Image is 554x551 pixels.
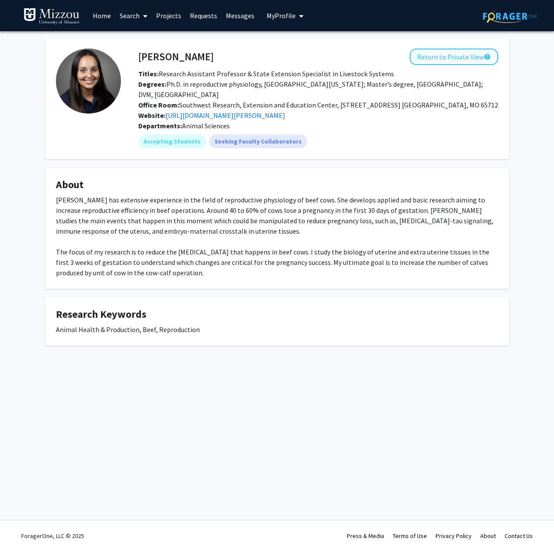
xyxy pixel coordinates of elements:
[56,49,121,114] img: Profile Picture
[182,121,230,130] span: Animal Sciences
[7,512,37,544] iframe: Chat
[23,8,80,25] img: University of Missouri Logo
[56,195,498,278] div: [PERSON_NAME] has extensive experience in the field of reproductive physiology of beef cows. She ...
[56,324,498,335] div: Animal Health & Production, Beef, Reproduction
[88,0,115,31] a: Home
[484,52,491,62] mat-icon: help
[393,532,427,540] a: Terms of Use
[483,10,537,23] img: ForagerOne Logo
[222,0,259,31] a: Messages
[138,111,166,120] b: Website:
[138,101,498,109] span: Southwest Research, Extension and Education Center, [STREET_ADDRESS] [GEOGRAPHIC_DATA], MO 65712
[138,121,182,130] b: Departments:
[138,101,179,109] b: Office Room:
[505,532,533,540] a: Contact Us
[166,111,285,120] a: Opens in a new tab
[480,532,496,540] a: About
[56,179,498,191] h4: About
[410,49,498,65] button: Return to Private View
[347,532,384,540] a: Press & Media
[21,521,84,551] div: ForagerOne, LLC © 2025
[152,0,186,31] a: Projects
[138,69,159,78] b: Titles:
[436,532,472,540] a: Privacy Policy
[138,80,483,99] span: Ph.D. in reproductive physiology, [GEOGRAPHIC_DATA][US_STATE]; Master’s degree, [GEOGRAPHIC_DATA]...
[138,80,166,88] b: Degrees:
[138,49,214,65] h4: [PERSON_NAME]
[138,69,394,78] span: Research Assistant Professor & State Extension Specialist in Livestock Systems
[138,134,206,148] mat-chip: Accepting Students
[209,134,307,148] mat-chip: Seeking Faculty Collaborators
[115,0,152,31] a: Search
[56,308,498,321] h4: Research Keywords
[186,0,222,31] a: Requests
[267,11,296,20] span: My Profile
